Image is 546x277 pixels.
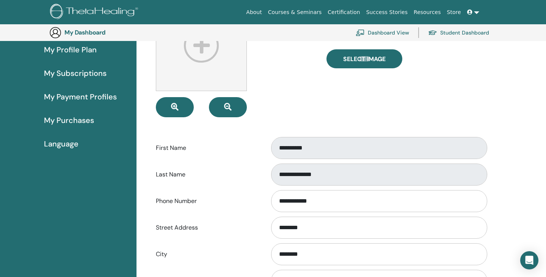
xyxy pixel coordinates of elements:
[44,115,94,126] span: My Purchases
[325,5,363,19] a: Certification
[411,5,444,19] a: Resources
[428,24,489,41] a: Student Dashboard
[50,4,141,21] img: logo.png
[356,24,409,41] a: Dashboard View
[49,27,61,39] img: generic-user-icon.jpg
[64,29,140,36] h3: My Dashboard
[150,141,264,155] label: First Name
[44,91,117,102] span: My Payment Profiles
[44,44,97,55] span: My Profile Plan
[428,30,437,36] img: graduation-cap.svg
[265,5,325,19] a: Courses & Seminars
[343,55,386,63] span: Select Image
[150,167,264,182] label: Last Name
[243,5,265,19] a: About
[150,194,264,208] label: Phone Number
[44,138,78,150] span: Language
[520,251,538,269] div: Open Intercom Messenger
[150,220,264,235] label: Street Address
[363,5,411,19] a: Success Stories
[356,29,365,36] img: chalkboard-teacher.svg
[359,56,369,61] input: Select Image
[44,68,107,79] span: My Subscriptions
[150,247,264,261] label: City
[444,5,464,19] a: Store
